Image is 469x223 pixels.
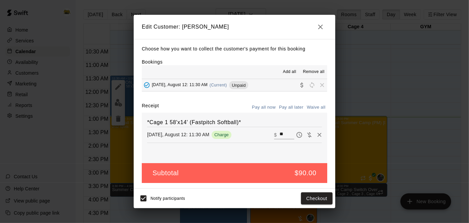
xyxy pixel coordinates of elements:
h2: Edit Customer: [PERSON_NAME] [134,15,335,39]
span: Add all [283,69,296,75]
span: Collect payment [297,82,307,87]
button: Added - Collect Payment [142,80,152,90]
span: Remove all [303,69,325,75]
span: Charge [212,132,231,137]
span: Reschedule [307,82,317,87]
button: Pay all later [278,102,305,113]
label: Bookings [142,59,163,65]
h5: Subtotal [153,169,179,178]
h5: $90.00 [295,169,316,178]
span: Waive payment [304,132,314,137]
p: Choose how you want to collect the customer's payment for this booking [142,45,327,53]
label: Receipt [142,102,159,113]
h6: *Cage 1 58'x14' (Fastpitch Softball)* [147,118,322,127]
button: Pay all now [250,102,278,113]
button: Remove [314,130,325,140]
button: Checkout [301,192,333,205]
button: Add all [279,67,300,77]
span: [DATE], August 12: 11:30 AM [152,83,208,87]
span: (Current) [210,83,227,87]
button: Waive all [305,102,327,113]
span: Notify participants [151,196,185,201]
span: Unpaid [229,83,248,88]
button: Added - Collect Payment[DATE], August 12: 11:30 AM(Current)UnpaidCollect paymentRescheduleRemove [142,79,327,91]
span: Pay later [294,132,304,137]
p: $ [274,132,277,138]
span: Remove [317,82,327,87]
p: [DATE], August 12: 11:30 AM [147,131,209,138]
button: Remove all [300,67,327,77]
